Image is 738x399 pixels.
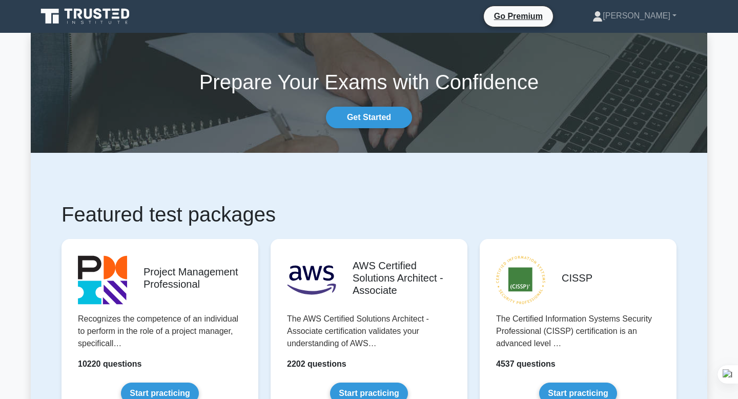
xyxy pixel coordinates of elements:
[488,10,549,23] a: Go Premium
[568,6,701,26] a: [PERSON_NAME]
[61,202,676,227] h1: Featured test packages
[326,107,412,128] a: Get Started
[31,70,707,94] h1: Prepare Your Exams with Confidence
